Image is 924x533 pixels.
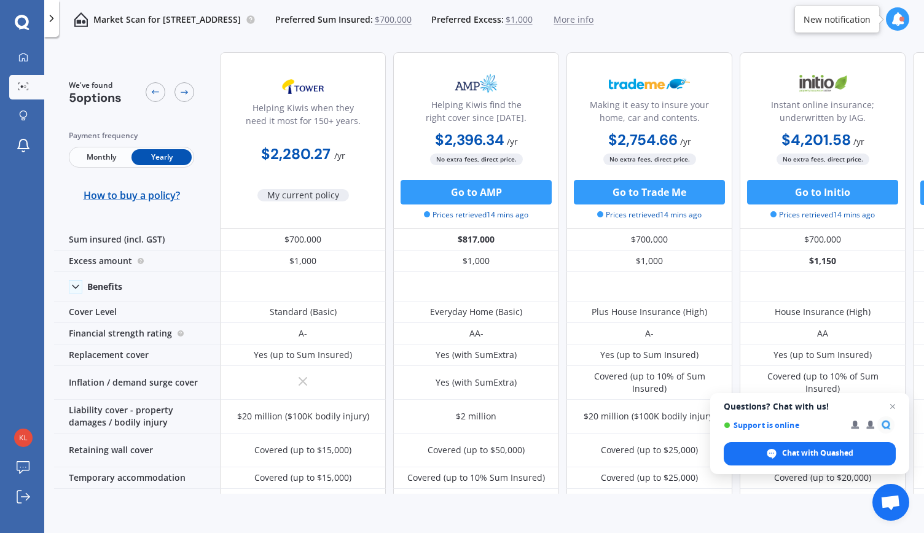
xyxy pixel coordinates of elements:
[393,229,559,251] div: $817,000
[54,229,220,251] div: Sum insured (incl. GST)
[430,306,522,318] div: Everyday Home (Basic)
[254,444,351,456] div: Covered (up to $15,000)
[603,154,696,165] span: No extra fees, direct price.
[775,306,871,318] div: House Insurance (High)
[782,448,853,459] span: Chat with Quashed
[237,410,369,422] div: $20 million ($100K bodily injury)
[469,327,484,340] div: AA-
[375,14,412,26] span: $700,000
[14,429,33,447] img: ffcd1ebc31038feb5bebaa3ecf55ae26
[817,327,828,340] div: AA
[724,421,842,430] span: Support is online
[54,302,220,323] div: Cover Level
[507,136,518,147] span: / yr
[54,344,220,366] div: Replacement cover
[436,376,517,389] div: Yes (with SumExtra)
[577,98,722,129] div: Making it easy to insure your home, car and contents.
[782,68,863,99] img: Initio.webp
[404,98,549,129] div: Helping Kiwis find the right cover since [DATE].
[93,14,241,26] p: Market Scan for [STREET_ADDRESS]
[749,370,896,395] div: Covered (up to 10% of Sum Insured)
[592,306,707,318] div: Plus House Insurance (High)
[600,349,699,361] div: Yes (up to Sum Insured)
[601,444,698,456] div: Covered (up to $25,000)
[566,251,732,272] div: $1,000
[262,71,343,102] img: Tower.webp
[645,327,654,340] div: A-
[54,467,220,489] div: Temporary accommodation
[566,229,732,251] div: $700,000
[257,189,349,201] span: My current policy
[54,323,220,344] div: Financial strength rating
[777,154,869,165] span: No extra fees, direct price.
[724,442,896,465] div: Chat with Quashed
[740,229,906,251] div: $700,000
[74,12,88,27] img: home-and-contents.b802091223b8502ef2dd.svg
[428,444,525,456] div: Covered (up to $50,000)
[254,472,351,484] div: Covered (up to $15,000)
[87,281,122,292] div: Benefits
[781,130,851,149] b: $4,201.58
[554,14,593,26] span: More info
[254,349,352,361] div: Yes (up to Sum Insured)
[584,410,716,422] div: $20 million ($100K bodily injury)
[609,68,690,99] img: Trademe.webp
[576,370,723,395] div: Covered (up to 10% of Sum Insured)
[393,251,559,272] div: $1,000
[774,472,871,484] div: Covered (up to $20,000)
[131,149,192,165] span: Yearly
[436,349,517,361] div: Yes (with SumExtra)
[456,410,496,422] div: $2 million
[220,251,386,272] div: $1,000
[69,80,122,91] span: We've found
[740,251,906,272] div: $1,150
[54,251,220,272] div: Excess amount
[69,130,194,142] div: Payment frequency
[54,366,220,400] div: Inflation / demand surge cover
[230,101,375,132] div: Helping Kiwis when they need it most for 150+ years.
[407,472,545,484] div: Covered (up to 10% Sum Insured)
[270,306,337,318] div: Standard (Basic)
[334,150,345,161] span: / yr
[71,149,131,165] span: Monthly
[773,349,872,361] div: Yes (up to Sum Insured)
[84,189,180,201] span: How to buy a policy?
[804,13,871,25] div: New notification
[54,434,220,467] div: Retaining wall cover
[608,130,678,149] b: $2,754.66
[435,130,504,149] b: $2,396.34
[261,144,331,163] b: $2,280.27
[424,209,528,220] span: Prices retrieved 14 mins ago
[436,68,517,99] img: AMP.webp
[431,14,504,26] span: Preferred Excess:
[275,14,373,26] span: Preferred Sum Insured:
[747,180,898,204] button: Go to Initio
[885,399,900,414] span: Close chat
[750,98,895,129] div: Instant online insurance; underwritten by IAG.
[54,400,220,434] div: Liability cover - property damages / bodily injury
[54,489,220,516] div: Excess-free glass cover
[770,209,875,220] span: Prices retrieved 14 mins ago
[430,154,523,165] span: No extra fees, direct price.
[601,472,698,484] div: Covered (up to $25,000)
[597,209,702,220] span: Prices retrieved 14 mins ago
[69,90,122,106] span: 5 options
[680,136,691,147] span: / yr
[574,180,725,204] button: Go to Trade Me
[872,484,909,521] div: Open chat
[506,14,533,26] span: $1,000
[299,327,307,340] div: A-
[401,180,552,204] button: Go to AMP
[220,229,386,251] div: $700,000
[724,402,896,411] span: Questions? Chat with us!
[853,136,864,147] span: / yr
